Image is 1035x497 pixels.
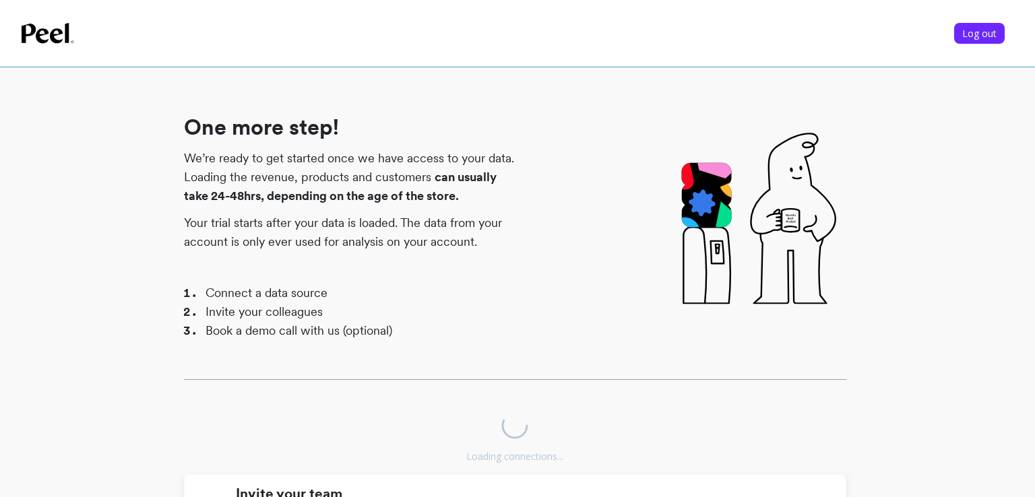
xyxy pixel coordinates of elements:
li: Book a demo call with us (optional) [206,321,515,340]
img: Pal drinking water from a water cooler [674,94,846,352]
button: Log out [954,23,1005,44]
li: Invite your colleagues [206,302,515,321]
p: We’re ready to get started once we have access to your data. Loading the revenue, products and cu... [184,149,515,205]
p: Your trial starts after your data is loaded. The data from your account is only ever used for ana... [184,213,515,251]
div: Loading connections... [466,450,563,463]
li: Connect a data source [206,284,515,302]
span: Log out [962,27,997,40]
h1: One more step! [184,114,515,141]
